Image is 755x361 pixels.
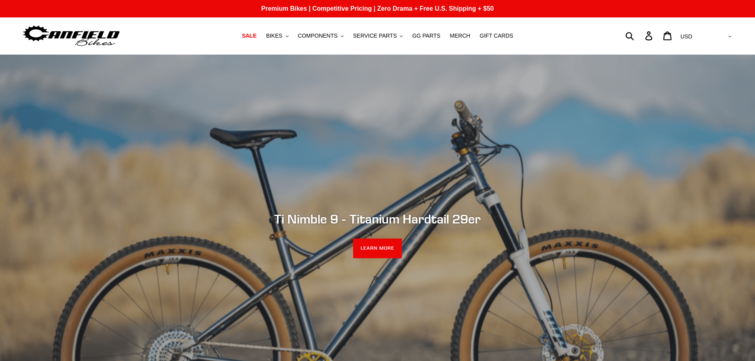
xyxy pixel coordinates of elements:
button: COMPONENTS [294,31,348,41]
img: Canfield Bikes [22,23,121,48]
span: SALE [242,32,256,39]
span: BIKES [266,32,282,39]
span: GG PARTS [412,32,440,39]
button: BIKES [262,31,292,41]
a: SALE [238,31,260,41]
span: COMPONENTS [298,32,338,39]
a: GIFT CARDS [476,31,517,41]
span: SERVICE PARTS [353,32,397,39]
a: MERCH [446,31,474,41]
span: GIFT CARDS [480,32,513,39]
a: LEARN MORE [353,239,402,258]
span: MERCH [450,32,470,39]
a: GG PARTS [408,31,444,41]
h2: Ti Nimble 9 - Titanium Hardtail 29er [162,212,594,227]
input: Search [630,27,650,44]
button: SERVICE PARTS [349,31,407,41]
